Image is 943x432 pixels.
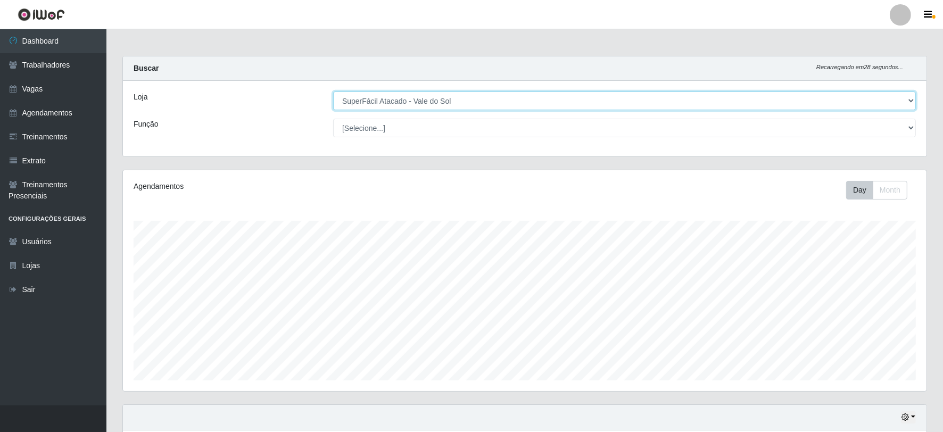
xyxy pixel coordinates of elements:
button: Day [846,181,873,200]
div: First group [846,181,907,200]
i: Recarregando em 28 segundos... [816,64,903,70]
button: Month [873,181,907,200]
label: Função [134,119,159,130]
div: Toolbar with button groups [846,181,916,200]
div: Agendamentos [134,181,450,192]
strong: Buscar [134,64,159,72]
img: CoreUI Logo [18,8,65,21]
label: Loja [134,92,147,103]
